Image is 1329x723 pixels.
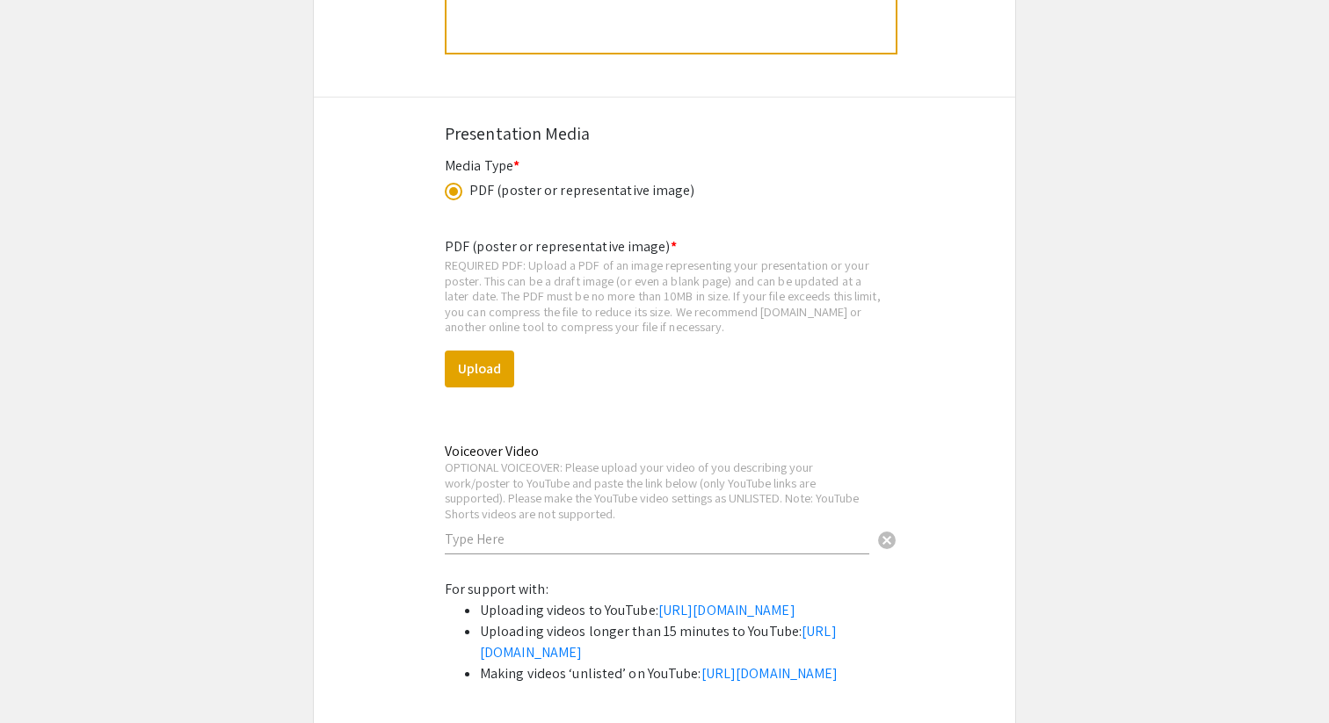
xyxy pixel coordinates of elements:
iframe: Chat [13,644,75,710]
div: REQUIRED PDF: Upload a PDF of an image representing your presentation or your poster. This can be... [445,257,884,335]
li: Making videos ‘unlisted’ on YouTube: [480,663,884,684]
button: Clear [869,522,904,557]
mat-label: Media Type [445,156,519,175]
a: [URL][DOMAIN_NAME] [701,664,839,683]
input: Type Here [445,530,869,548]
li: Uploading videos longer than 15 minutes to YouTube: [480,621,884,663]
span: For support with: [445,580,548,598]
button: Upload [445,351,514,387]
a: [URL][DOMAIN_NAME] [658,601,795,619]
div: OPTIONAL VOICEOVER: Please upload your video of you describing your work/poster to YouTube and pa... [445,459,869,521]
li: Uploading videos to YouTube: [480,600,884,621]
mat-label: PDF (poster or representative image) [445,237,677,256]
mat-label: Voiceover Video [445,442,539,460]
div: PDF (poster or representative image) [469,180,695,201]
span: cancel [876,530,897,551]
div: Presentation Media [445,120,884,147]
